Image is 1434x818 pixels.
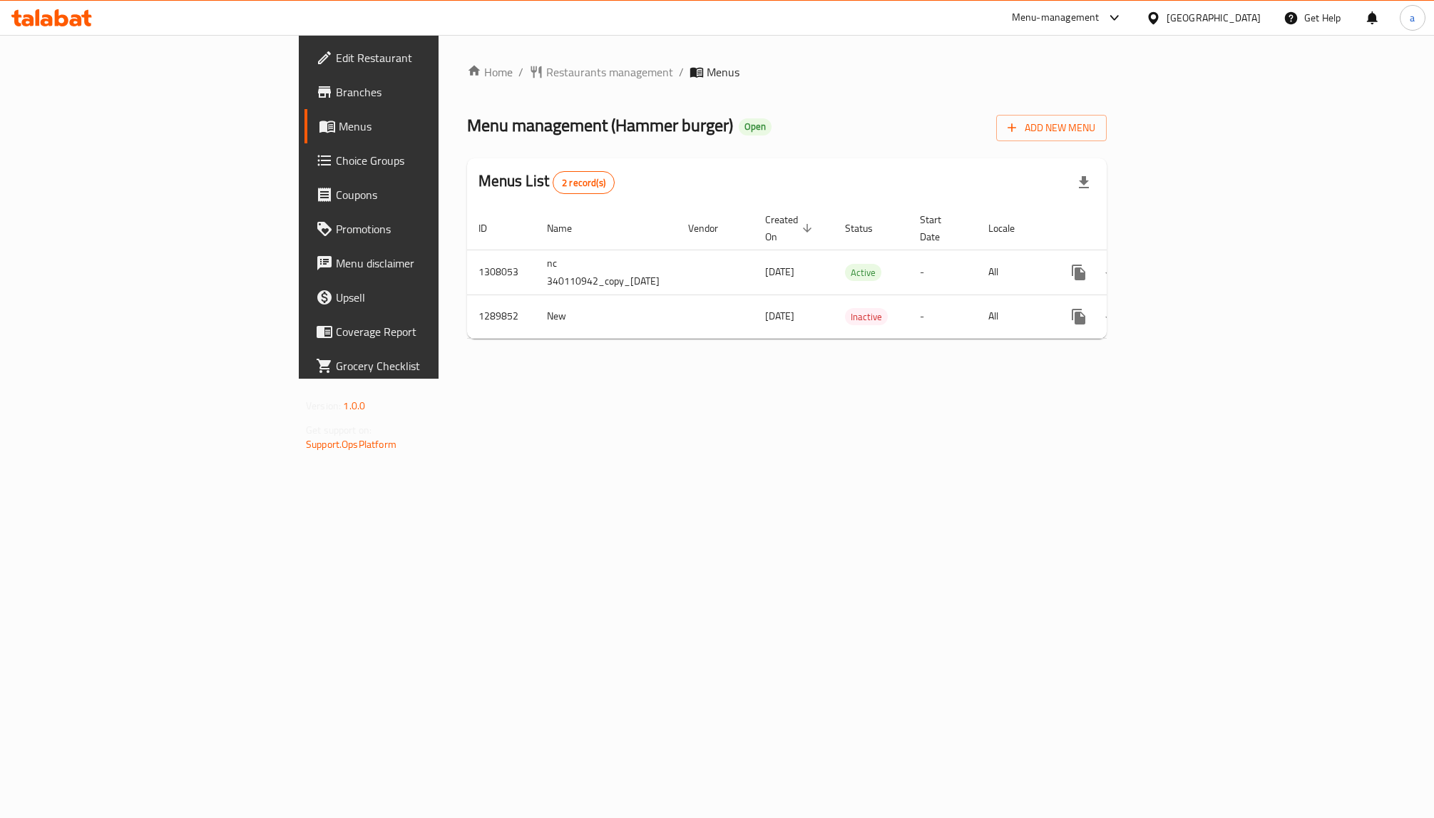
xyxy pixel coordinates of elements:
[765,307,794,325] span: [DATE]
[306,397,341,415] span: Version:
[765,262,794,281] span: [DATE]
[529,63,673,81] a: Restaurants management
[977,250,1050,295] td: All
[467,109,733,141] span: Menu management ( Hammer burger )
[343,397,365,415] span: 1.0.0
[1067,165,1101,200] div: Export file
[336,357,527,374] span: Grocery Checklist
[304,109,538,143] a: Menus
[304,143,538,178] a: Choice Groups
[553,176,614,190] span: 2 record(s)
[908,250,977,295] td: -
[845,265,881,281] span: Active
[920,211,960,245] span: Start Date
[1062,300,1096,334] button: more
[547,220,590,237] span: Name
[336,220,527,237] span: Promotions
[845,220,891,237] span: Status
[1096,300,1130,334] button: Change Status
[304,178,538,212] a: Coupons
[536,250,677,295] td: nc 340110942_copy_[DATE]
[739,118,772,136] div: Open
[1062,255,1096,290] button: more
[707,63,739,81] span: Menus
[996,115,1107,141] button: Add New Menu
[1050,207,1210,250] th: Actions
[977,295,1050,338] td: All
[306,435,396,454] a: Support.OpsPlatform
[467,63,1107,81] nav: breadcrumb
[467,207,1210,339] table: enhanced table
[336,152,527,169] span: Choice Groups
[304,349,538,383] a: Grocery Checklist
[679,63,684,81] li: /
[336,289,527,306] span: Upsell
[304,280,538,315] a: Upsell
[304,212,538,246] a: Promotions
[306,421,372,439] span: Get support on:
[1096,255,1130,290] button: Change Status
[688,220,737,237] span: Vendor
[845,308,888,325] div: Inactive
[304,246,538,280] a: Menu disclaimer
[845,309,888,325] span: Inactive
[336,186,527,203] span: Coupons
[1012,9,1100,26] div: Menu-management
[1410,10,1415,26] span: a
[1008,119,1095,137] span: Add New Menu
[304,315,538,349] a: Coverage Report
[908,295,977,338] td: -
[336,83,527,101] span: Branches
[336,49,527,66] span: Edit Restaurant
[988,220,1033,237] span: Locale
[336,323,527,340] span: Coverage Report
[739,121,772,133] span: Open
[478,170,615,194] h2: Menus List
[339,118,527,135] span: Menus
[553,171,615,194] div: Total records count
[336,255,527,272] span: Menu disclaimer
[546,63,673,81] span: Restaurants management
[478,220,506,237] span: ID
[304,75,538,109] a: Branches
[304,41,538,75] a: Edit Restaurant
[1167,10,1261,26] div: [GEOGRAPHIC_DATA]
[765,211,816,245] span: Created On
[536,295,677,338] td: New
